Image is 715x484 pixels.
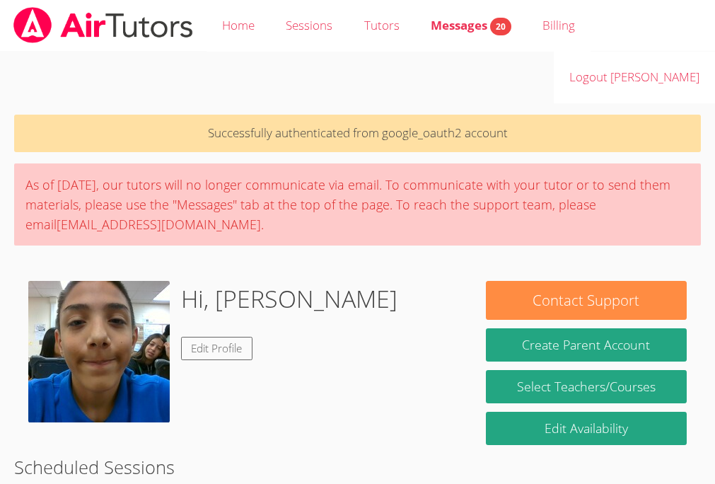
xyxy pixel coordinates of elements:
[490,18,511,35] span: 20
[554,52,715,103] a: Logout [PERSON_NAME]
[28,281,170,422] img: IMG_20250317_100456.jpg
[14,115,701,152] p: Successfully authenticated from google_oauth2 account
[486,412,687,445] a: Edit Availability
[486,328,687,362] button: Create Parent Account
[12,7,194,43] img: airtutors_banner-c4298cdbf04f3fff15de1276eac7730deb9818008684d7c2e4769d2f7ddbe033.png
[181,281,397,317] h1: Hi, [PERSON_NAME]
[181,337,253,360] a: Edit Profile
[431,17,511,33] span: Messages
[486,281,687,320] button: Contact Support
[486,370,687,403] a: Select Teachers/Courses
[14,454,701,480] h2: Scheduled Sessions
[14,163,701,246] div: As of [DATE], our tutors will no longer communicate via email. To communicate with your tutor or ...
